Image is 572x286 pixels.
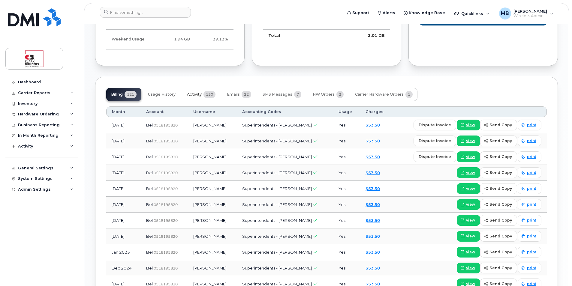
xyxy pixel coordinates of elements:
span: 2 [336,91,344,98]
span: Knowledge Base [409,10,445,16]
a: view [457,136,480,146]
a: $53.50 [366,218,380,223]
span: Wireless Admin [513,13,547,18]
a: $53.50 [366,234,380,239]
a: print [518,215,541,226]
span: 0518195820 [154,139,178,143]
span: 0518195820 [154,234,178,239]
th: Month [106,106,141,117]
td: Dec 2024 [106,260,141,276]
a: print [518,199,541,210]
span: 0518195820 [154,202,178,207]
span: Quicklinks [461,11,483,16]
a: view [457,263,480,273]
a: view [457,151,480,162]
span: print [527,154,536,159]
span: Superintendents - [PERSON_NAME] [242,250,312,255]
a: $53.50 [366,186,380,191]
td: Yes [333,197,360,213]
td: 1.94 GB [153,30,195,49]
span: Activity [187,92,202,97]
td: Weekend Usage [106,30,153,49]
td: [PERSON_NAME] [188,197,237,213]
button: send copy [480,199,517,210]
th: Accounting Codes [237,106,333,117]
a: $53.50 [366,154,380,159]
button: send copy [480,167,517,178]
td: Jan 2025 [106,244,141,260]
a: $53.50 [366,139,380,143]
span: Bell [146,218,154,223]
span: Superintendents - [PERSON_NAME] [242,139,312,143]
span: view [466,138,475,144]
td: [PERSON_NAME] [188,181,237,197]
span: Carrier Hardware Orders [355,92,404,97]
span: Bell [146,234,154,239]
span: 0518195820 [154,218,178,223]
span: Superintendents - [PERSON_NAME] [242,218,312,223]
td: [DATE] [106,181,141,197]
span: Bell [146,266,154,270]
span: send copy [489,122,512,128]
span: 0518195820 [154,123,178,127]
td: [DATE] [106,117,141,133]
span: Superintendents - [PERSON_NAME] [242,186,312,191]
a: view [457,231,480,242]
span: dispute invoice [419,154,451,159]
td: Yes [333,149,360,165]
td: Yes [333,181,360,197]
span: Bell [146,186,154,191]
span: Superintendents - [PERSON_NAME] [242,234,312,239]
td: 3.01 GB [334,30,390,41]
span: Bell [146,250,154,255]
span: Superintendents - [PERSON_NAME] [242,123,312,127]
button: send copy [480,151,517,162]
span: Superintendents - [PERSON_NAME] [242,170,312,175]
a: view [457,215,480,226]
span: 0518195820 [154,186,178,191]
span: print [527,138,536,144]
a: $53.50 [366,202,380,207]
span: Bell [146,202,154,207]
td: [PERSON_NAME] [188,133,237,149]
td: Total [263,30,334,41]
span: Bell [146,170,154,175]
a: print [518,247,541,258]
button: send copy [480,231,517,242]
button: send copy [480,120,517,130]
td: 39.13% [195,30,233,49]
tr: Friday from 6:00pm to Monday 8:00am [106,30,233,49]
span: view [466,202,475,207]
span: Superintendents - [PERSON_NAME] [242,266,312,270]
td: [DATE] [106,165,141,181]
a: view [457,199,480,210]
span: Bell [146,154,154,159]
button: send copy [480,136,517,146]
a: print [518,151,541,162]
button: dispute invoice [414,136,456,146]
th: Username [188,106,237,117]
td: [DATE] [106,228,141,244]
td: [PERSON_NAME] [188,244,237,260]
button: send copy [480,215,517,226]
span: HW Orders [313,92,335,97]
span: MB [501,10,509,17]
span: Superintendents - [PERSON_NAME] [242,202,312,207]
span: 0518195820 [154,250,178,255]
td: [DATE] [106,213,141,228]
span: send copy [489,265,512,271]
span: send copy [489,233,512,239]
div: Matthew Buttrey [495,7,558,19]
a: $53.50 [366,170,380,175]
td: Yes [333,165,360,181]
span: send copy [489,170,512,175]
th: Charges [360,106,392,117]
a: print [518,231,541,242]
td: Yes [333,228,360,244]
td: [DATE] [106,149,141,165]
a: Alerts [373,7,399,19]
a: print [518,183,541,194]
span: print [527,265,536,271]
span: print [527,234,536,239]
span: send copy [489,201,512,207]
